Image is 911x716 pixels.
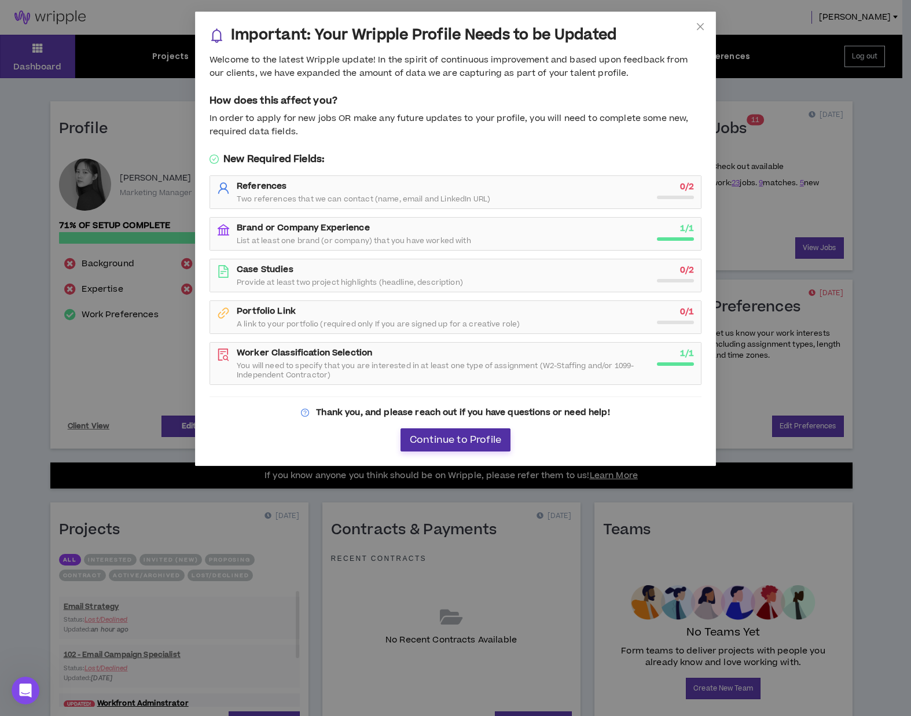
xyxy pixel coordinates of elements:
span: file-text [217,265,230,278]
strong: Worker Classification Selection [237,347,372,359]
strong: Brand or Company Experience [237,222,370,234]
button: Close [685,12,716,43]
span: file-search [217,348,230,361]
span: Two references that we can contact (name, email and LinkedIn URL) [237,194,490,204]
strong: 0 / 2 [680,181,694,193]
strong: 0 / 1 [680,306,694,318]
span: user [217,182,230,194]
div: In order to apply for new jobs OR make any future updates to your profile, you will need to compl... [210,112,701,138]
span: question-circle [301,409,309,417]
h5: New Required Fields: [210,152,701,166]
iframe: Intercom live chat [12,677,39,704]
span: close [696,22,705,31]
span: You will need to specify that you are interested in at least one type of assignment (W2-Staffing ... [237,361,650,380]
div: Welcome to the latest Wripple update! In the spirit of continuous improvement and based upon feed... [210,54,701,80]
strong: References [237,180,286,192]
button: Continue to Profile [401,428,510,451]
strong: Portfolio Link [237,305,296,317]
h3: Important: Your Wripple Profile Needs to be Updated [231,26,616,45]
span: bell [210,28,224,43]
span: link [217,307,230,320]
span: List at least one brand (or company) that you have worked with [237,236,471,245]
span: A link to your portfolio (required only If you are signed up for a creative role) [237,320,520,329]
strong: 0 / 2 [680,264,694,276]
strong: 1 / 1 [680,222,694,234]
span: check-circle [210,155,219,164]
strong: Thank you, and please reach out if you have questions or need help! [316,406,609,418]
span: bank [217,223,230,236]
strong: Case Studies [237,263,293,276]
span: Continue to Profile [410,435,501,446]
strong: 1 / 1 [680,347,694,359]
span: Provide at least two project highlights (headline, description) [237,278,463,287]
h5: How does this affect you? [210,94,701,108]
